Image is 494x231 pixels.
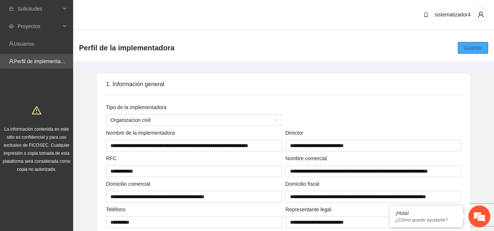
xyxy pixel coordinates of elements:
[106,74,461,95] div: 1. Información general
[286,180,320,188] label: Domicilio fiscal
[3,127,71,172] span: La información contenida en este sitio es confidencial y para uso exclusivo de FICOSEC. Cualquier...
[120,4,137,21] div: Minimizar ventana de chat en vivo
[286,129,303,137] label: Director
[474,7,488,22] button: user
[14,58,71,64] a: Perfil de implementadora
[32,105,41,115] span: warning
[106,154,117,162] label: RFC
[106,180,150,188] label: Domicilio comercial
[458,42,488,54] button: Guardar
[42,74,101,148] span: Estamos en línea.
[421,12,431,18] span: bell
[286,205,331,213] label: Representante legal
[14,41,34,47] a: Usuarios
[395,217,457,223] p: ¿Cómo puedo ayudarte?
[38,37,123,47] div: Chatee con nosotros ahora
[110,115,278,126] span: Organizacion civil
[18,19,61,34] span: Proyectos
[79,42,174,54] span: Perfil de la implementadora
[106,205,125,213] label: Teléfono
[420,9,432,20] button: bell
[395,210,457,216] div: ¡Hola!
[106,103,166,111] label: Tipo de la implementadora
[286,154,327,162] label: Nombre comercial
[106,129,175,137] label: Nombre de la implementadora
[9,6,14,11] span: inbox
[18,1,61,16] span: Solicitudes
[4,154,139,179] textarea: Escriba su mensaje y pulse “Intro”
[464,44,482,52] span: Guardar
[9,24,14,29] span: eye
[435,12,471,18] span: sistematizador4
[474,11,488,18] span: user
